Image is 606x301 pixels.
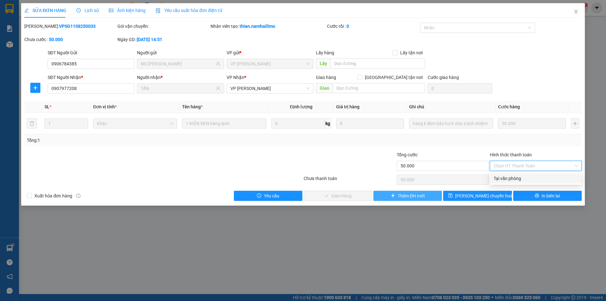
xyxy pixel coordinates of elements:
b: 0 [347,24,349,29]
div: SĐT Người Nhận [48,74,134,81]
label: Cước giao hàng [428,75,459,80]
input: Ghi Chú [409,118,493,129]
span: In biên lai [542,192,560,199]
label: Hình thức thanh toán [490,152,532,157]
div: SĐT Người Gửi [48,49,134,56]
div: Cước rồi : [327,23,419,30]
span: VP Phan Thiết [230,84,310,93]
button: printerIn biên lai [513,191,582,201]
span: edit [24,8,29,13]
button: plus [30,83,40,93]
span: Giá trị hàng [336,104,359,109]
span: Tổng cước [397,152,418,157]
input: Cước giao hàng [428,83,492,93]
span: info-circle [76,194,80,198]
span: Lấy [316,58,330,69]
button: save[PERSON_NAME] chuyển hoàn [443,191,512,201]
div: Người nhận [137,74,224,81]
button: Close [567,3,585,21]
span: [PERSON_NAME] chuyển hoàn [455,192,515,199]
span: Xuất hóa đơn hàng [32,192,75,199]
span: Lấy hàng [316,50,334,55]
span: save [448,193,453,198]
b: VPSG1108250033 [59,24,96,29]
span: Cước hàng [498,104,520,109]
span: plus [31,85,40,90]
input: Dọc đường [330,58,425,69]
input: Tên người nhận [141,85,214,92]
span: Lấy tận nơi [398,49,425,56]
input: 0 [336,118,404,129]
span: clock-circle [76,8,81,13]
img: icon [156,8,161,13]
input: VD: Bàn, Ghế [182,118,266,129]
span: user [216,62,220,66]
span: user [216,86,220,91]
div: [PERSON_NAME]: [24,23,116,30]
div: Tại văn phòng [494,175,578,182]
span: Đơn vị tính [93,104,117,109]
button: plus [571,118,579,129]
span: SL [45,104,50,109]
div: Gói vận chuyển: [117,23,209,30]
div: Chưa thanh toán [303,175,396,186]
b: 50.000 [49,37,63,42]
span: Giao [316,83,333,93]
th: Ghi chú [407,101,496,113]
b: [DATE] 14:51 [137,37,162,42]
button: delete [27,118,37,129]
div: Ngày GD: [117,36,209,43]
span: Định lượng [290,104,312,109]
div: VP gửi [227,49,313,56]
span: Ảnh kiện hàng [109,8,146,13]
button: checkGiao hàng [304,191,372,201]
span: Tên hàng [182,104,203,109]
span: [GEOGRAPHIC_DATA] tận nơi [362,74,425,81]
button: exclamation-circleYêu cầu [234,191,302,201]
span: kg [325,118,331,129]
span: plus [391,193,395,198]
span: Thêm ĐH mới [398,192,425,199]
span: Chọn HT Thanh Toán [494,161,578,171]
span: exclamation-circle [257,193,261,198]
span: SỬA ĐƠN HÀNG [24,8,66,13]
span: picture [109,8,113,13]
span: Khác [97,119,173,128]
span: Giao hàng [316,75,336,80]
span: printer [535,193,539,198]
input: 0 [498,118,566,129]
span: VP Phạm Ngũ Lão [230,59,310,69]
b: thien.namhailimo [240,24,275,29]
div: Nhân viên tạo: [211,23,326,30]
input: Dọc đường [333,83,425,93]
span: Yêu cầu [264,192,279,199]
div: Chưa cước : [24,36,116,43]
div: Tổng: 1 [27,137,234,144]
input: Tên người gửi [141,60,214,67]
button: plusThêm ĐH mới [373,191,442,201]
span: close [573,9,579,14]
span: Lịch sử [76,8,99,13]
span: VP Nhận [227,75,244,80]
div: Người gửi [137,49,224,56]
span: Yêu cầu xuất hóa đơn điện tử [156,8,222,13]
